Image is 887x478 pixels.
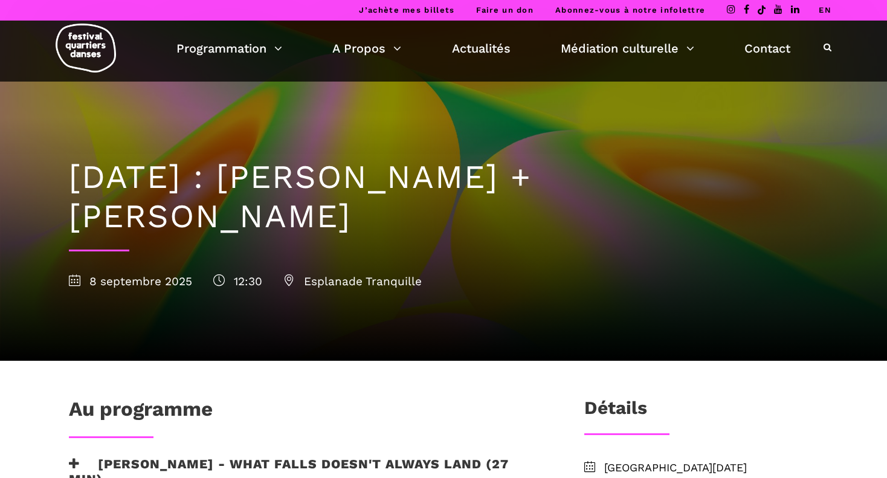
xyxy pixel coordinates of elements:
a: Actualités [452,38,511,59]
h1: Au programme [69,397,213,427]
h1: [DATE] : [PERSON_NAME] + [PERSON_NAME] [69,158,818,236]
a: Contact [744,38,790,59]
img: logo-fqd-med [56,24,116,73]
h3: Détails [584,397,647,427]
span: Esplanade Tranquille [283,274,422,288]
a: Abonnez-vous à notre infolettre [555,5,705,15]
a: Faire un don [476,5,534,15]
span: 12:30 [213,274,262,288]
span: 8 septembre 2025 [69,274,192,288]
a: Médiation culturelle [561,38,694,59]
a: Programmation [176,38,282,59]
span: [GEOGRAPHIC_DATA][DATE] [604,459,818,477]
a: J’achète mes billets [359,5,454,15]
a: A Propos [332,38,401,59]
a: EN [819,5,831,15]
